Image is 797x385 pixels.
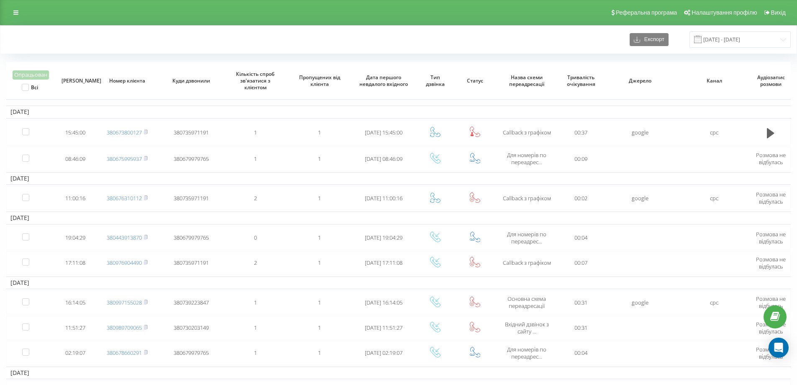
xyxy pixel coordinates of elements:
[611,78,670,84] span: Джерело
[318,259,321,266] span: 1
[359,74,409,87] span: Дата першого невдалого вхідного
[62,78,90,84] span: [PERSON_NAME]
[6,212,791,224] td: [DATE]
[365,324,402,331] span: [DATE] 11:51:27
[107,349,142,357] a: 380678660291
[630,33,669,46] button: Експорт
[102,78,152,84] span: Номер клієнта
[640,36,664,43] span: Експорт
[107,129,142,136] a: 380673800127
[6,367,791,379] td: [DATE]
[507,230,546,245] span: Для номерів по переадрес...
[318,349,321,357] span: 1
[365,129,402,136] span: [DATE] 15:45:00
[254,194,257,202] span: 2
[166,78,216,84] span: Куди дзвонили
[559,251,603,275] td: 00:07
[771,9,786,16] span: Вихід
[769,338,789,358] div: Open Intercom Messenger
[254,349,257,357] span: 1
[174,349,209,357] span: 380679979765
[756,295,786,310] span: Розмова не відбулась
[107,194,142,202] a: 380676310112
[507,346,546,360] span: Для номерів по переадрес...
[559,291,603,314] td: 00:31
[559,120,603,145] td: 00:37
[56,226,95,250] td: 19:04:29
[603,120,677,145] td: google
[507,151,546,166] span: Для номерів по переадрес...
[365,194,402,202] span: [DATE] 11:00:16
[677,291,751,314] td: cpc
[756,151,786,166] span: Розмова не відбулась
[318,234,321,241] span: 1
[421,74,449,87] span: Тип дзвінка
[174,299,209,306] span: 380739223847
[107,259,142,266] a: 380976904490
[757,74,785,87] span: Аудіозапис розмови
[461,78,489,84] span: Статус
[365,234,402,241] span: [DATE] 19:04:29
[107,299,142,306] a: 380997155028
[318,155,321,163] span: 1
[559,341,603,365] td: 00:04
[56,251,95,275] td: 17:11:08
[495,291,559,314] td: Основна схема переадресації
[756,256,786,270] span: Розмова не відбулась
[616,9,677,16] span: Реферальна програма
[692,9,757,16] span: Налаштування профілю
[559,316,603,339] td: 00:31
[756,191,786,205] span: Розмова не відбулась
[56,341,95,365] td: 02:19:07
[365,349,402,357] span: [DATE] 02:19:07
[6,106,791,118] td: [DATE]
[295,74,345,87] span: Пропущених від клієнта
[565,74,597,87] span: Тривалість очікування
[495,120,559,145] td: Callback з графіком
[254,259,257,266] span: 2
[174,155,209,163] span: 380679979765
[107,155,142,163] a: 380675995937
[603,186,677,210] td: google
[56,186,95,210] td: 11:00:16
[6,172,791,185] td: [DATE]
[677,186,751,210] td: cpc
[22,84,38,91] label: Всі
[603,291,677,314] td: google
[174,234,209,241] span: 380679979765
[318,129,321,136] span: 1
[756,230,786,245] span: Розмова не відбулась
[685,78,744,84] span: Канал
[318,324,321,331] span: 1
[495,186,559,210] td: Callback з графіком
[495,251,559,275] td: Callback з графіком
[559,226,603,250] td: 00:04
[254,234,257,241] span: 0
[318,299,321,306] span: 1
[559,147,603,171] td: 00:09
[254,129,257,136] span: 1
[677,120,751,145] td: cpc
[254,155,257,163] span: 1
[254,324,257,331] span: 1
[365,259,402,266] span: [DATE] 17:11:08
[56,316,95,339] td: 11:51:27
[56,291,95,314] td: 16:14:05
[107,324,142,331] a: 380989709065
[254,299,257,306] span: 1
[107,234,142,241] a: 380443913870
[174,259,209,266] span: 380735971191
[502,74,552,87] span: Назва схеми переадресації
[174,194,209,202] span: 380735971191
[174,129,209,136] span: 380735971191
[365,155,402,163] span: [DATE] 08:46:09
[174,324,209,331] span: 380730203149
[559,186,603,210] td: 00:02
[505,320,549,335] span: Вхідний дзвінок з сайту ...
[318,194,321,202] span: 1
[756,346,786,360] span: Розмова не відбулась
[756,320,786,335] span: Розмова не відбулась
[365,299,402,306] span: [DATE] 16:14:05
[6,276,791,289] td: [DATE]
[56,120,95,145] td: 15:45:00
